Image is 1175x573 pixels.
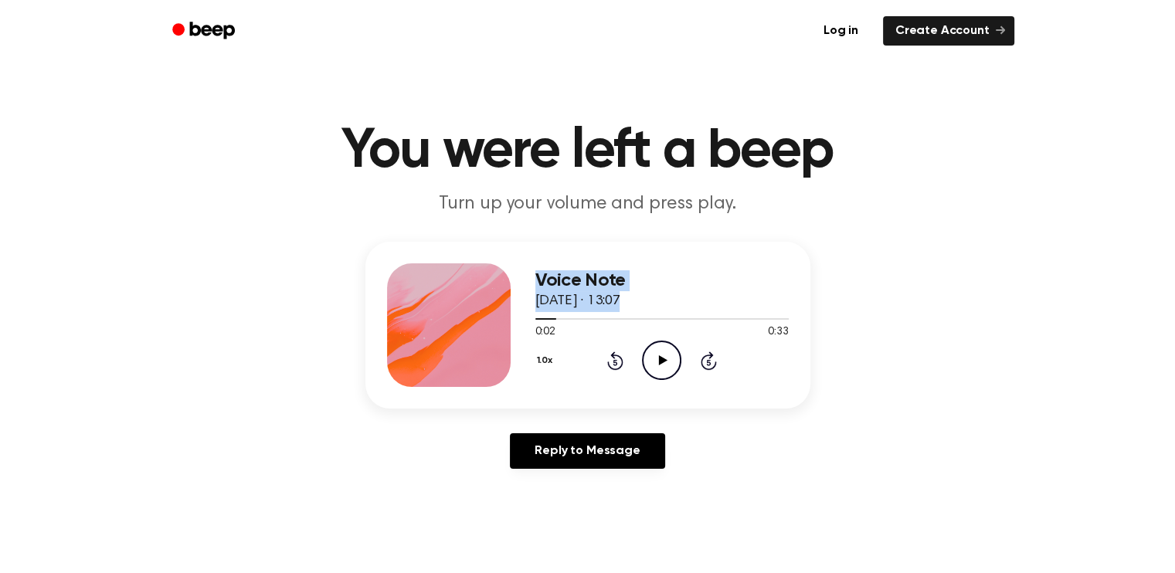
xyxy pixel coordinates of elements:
span: [DATE] · 13:07 [535,294,620,308]
button: 1.0x [535,348,559,374]
a: Create Account [883,16,1014,46]
a: Reply to Message [510,433,664,469]
h1: You were left a beep [192,124,983,179]
p: Turn up your volume and press play. [291,192,885,217]
span: 0:02 [535,324,555,341]
span: 0:33 [768,324,788,341]
a: Beep [161,16,249,46]
h3: Voice Note [535,270,789,291]
a: Log in [808,13,874,49]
